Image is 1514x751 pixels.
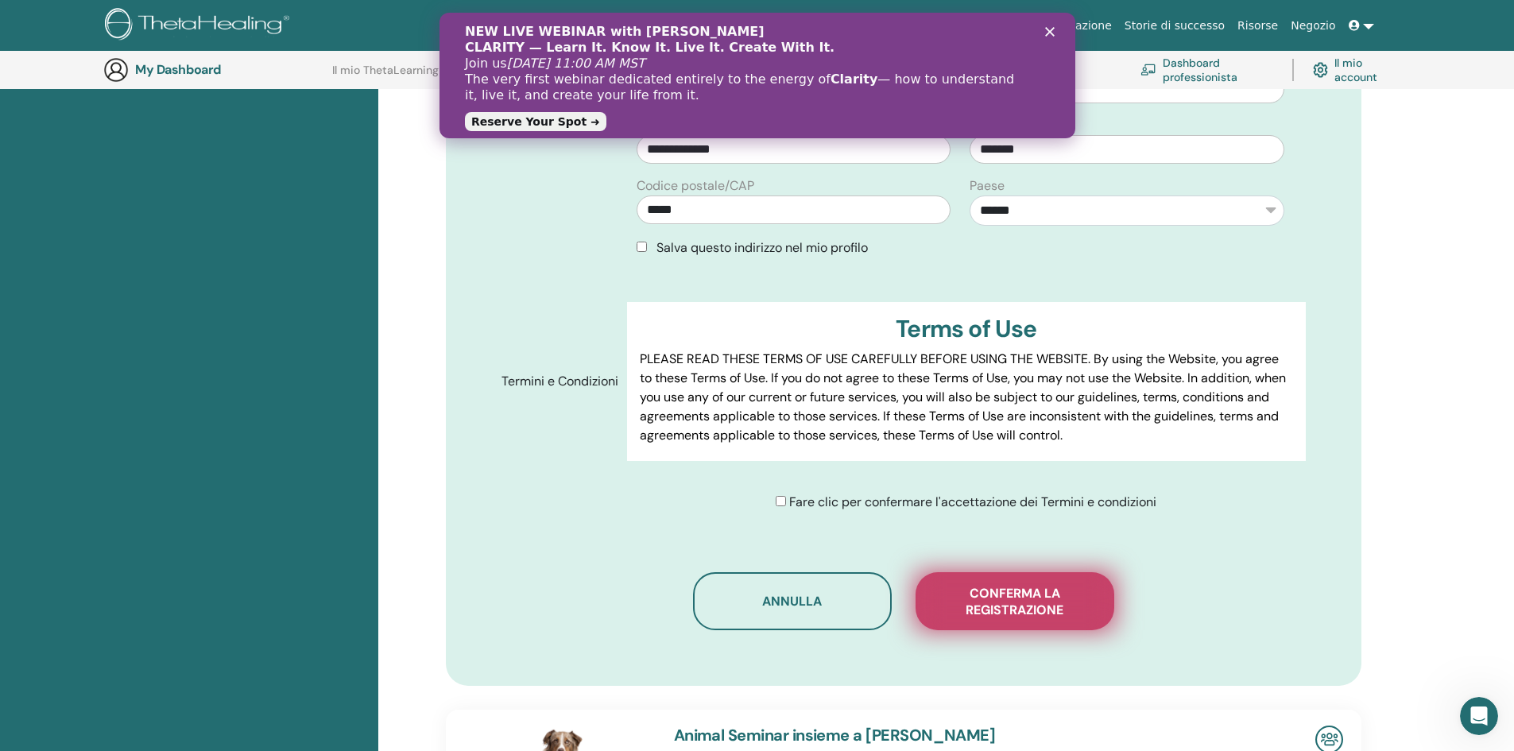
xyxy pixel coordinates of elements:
button: Annulla [693,572,892,630]
span: Conferma la registrazione [935,585,1094,618]
img: cog.svg [1313,59,1329,81]
label: Codice postale/CAP [637,176,754,195]
h3: My Dashboard [135,62,294,77]
label: Termini e Condizioni [490,366,628,397]
div: Chiudi [606,14,621,24]
a: Storie di successo [1118,11,1231,41]
a: Certificazione [1029,11,1118,41]
button: Conferma la registrazione [916,572,1114,630]
img: logo.png [105,8,295,44]
iframe: Intercom live chat banner [439,13,1075,138]
iframe: Intercom live chat [1460,697,1498,735]
p: Lor IpsumDolorsi.ame Cons adipisci elits do eiusm tem incid, utl etdol, magnaali eni adminimve qu... [640,458,1292,687]
a: Corsi e seminari [927,11,1029,41]
span: Annulla [762,593,822,610]
a: Negozio [1284,11,1342,41]
span: Fare clic per confermare l'accettazione dei Termini e condizioni [789,494,1156,510]
label: Paese [970,176,1005,195]
h3: Terms of Use [640,315,1292,343]
a: Risorse [1231,11,1284,41]
span: Salva questo indirizzo nel mio profilo [656,239,868,256]
a: Dashboard professionista [1140,52,1273,87]
a: Di [902,11,927,41]
a: Il mio ThetaLearning [332,64,439,89]
img: chalkboard-teacher.svg [1140,64,1156,75]
img: generic-user-icon.jpg [103,57,129,83]
a: Animal Seminar insieme a [PERSON_NAME] [674,725,996,745]
p: PLEASE READ THESE TERMS OF USE CAREFULLY BEFORE USING THE WEBSITE. By using the Website, you agre... [640,350,1292,445]
a: Il mio account [1313,52,1395,87]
